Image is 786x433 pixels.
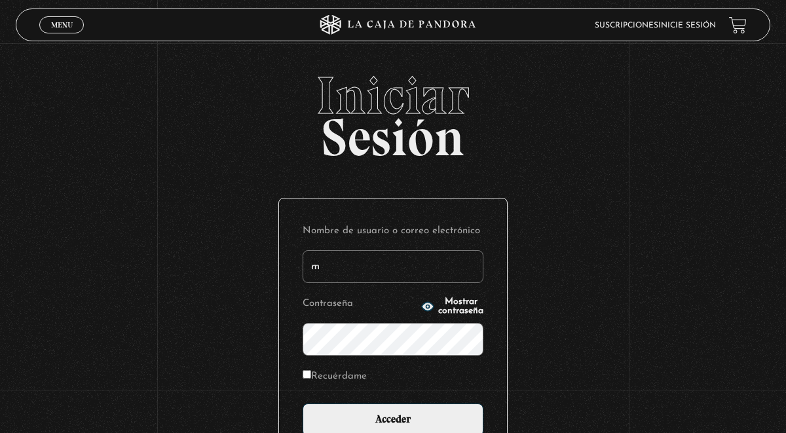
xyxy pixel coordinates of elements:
h2: Sesión [16,69,770,153]
button: Mostrar contraseña [421,297,483,316]
span: Mostrar contraseña [438,297,483,316]
label: Contraseña [303,295,417,312]
a: Suscripciones [595,22,658,29]
span: Iniciar [16,69,770,122]
span: Cerrar [47,32,77,41]
a: Inicie sesión [658,22,716,29]
span: Menu [51,21,73,29]
label: Nombre de usuario o correo electrónico [303,222,483,240]
label: Recuérdame [303,367,367,385]
input: Recuérdame [303,370,311,379]
a: View your shopping cart [729,16,747,34]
